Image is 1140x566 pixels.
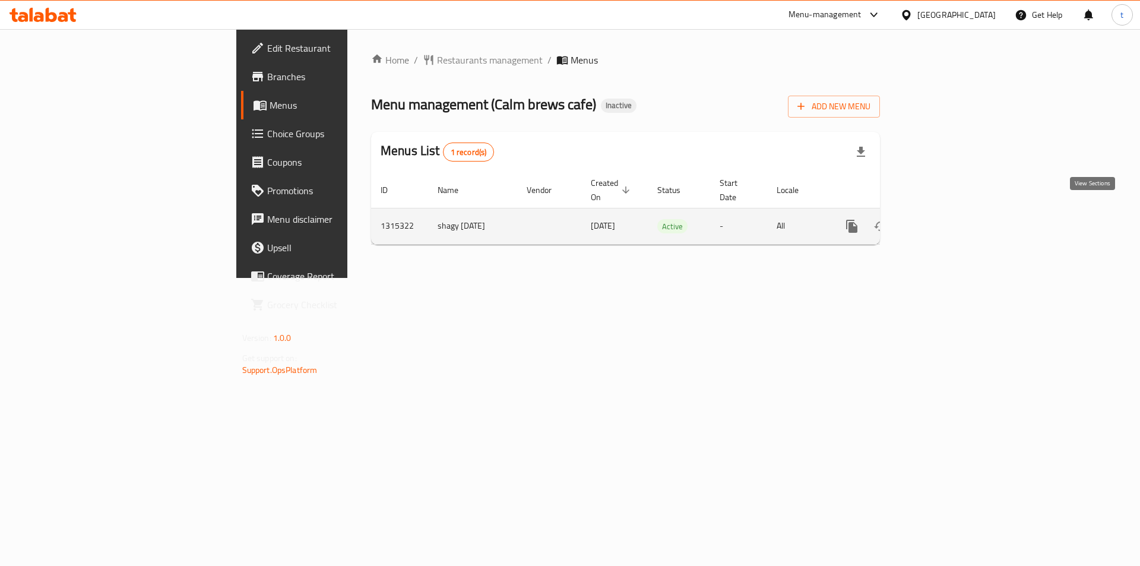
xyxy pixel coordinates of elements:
[267,184,417,198] span: Promotions
[847,138,875,166] div: Export file
[242,362,318,378] a: Support.OpsPlatform
[241,290,427,319] a: Grocery Checklist
[444,147,494,158] span: 1 record(s)
[657,219,688,233] div: Active
[241,119,427,148] a: Choice Groups
[267,69,417,84] span: Branches
[657,220,688,233] span: Active
[423,53,543,67] a: Restaurants management
[571,53,598,67] span: Menus
[242,350,297,366] span: Get support on:
[1120,8,1123,21] span: t
[767,208,828,244] td: All
[267,298,417,312] span: Grocery Checklist
[241,34,427,62] a: Edit Restaurant
[267,269,417,283] span: Coverage Report
[241,62,427,91] a: Branches
[437,53,543,67] span: Restaurants management
[267,127,417,141] span: Choice Groups
[241,148,427,176] a: Coupons
[443,143,495,162] div: Total records count
[591,218,615,233] span: [DATE]
[267,212,417,226] span: Menu disclaimer
[428,208,517,244] td: shagy [DATE]
[838,212,866,241] button: more
[720,176,753,204] span: Start Date
[242,330,271,346] span: Version:
[371,172,961,245] table: enhanced table
[267,41,417,55] span: Edit Restaurant
[591,176,634,204] span: Created On
[710,208,767,244] td: -
[241,262,427,290] a: Coverage Report
[777,183,814,197] span: Locale
[371,91,596,118] span: Menu management ( Calm brews cafe )
[917,8,996,21] div: [GEOGRAPHIC_DATA]
[273,330,292,346] span: 1.0.0
[788,96,880,118] button: Add New Menu
[657,183,696,197] span: Status
[438,183,474,197] span: Name
[866,212,895,241] button: Change Status
[601,99,636,113] div: Inactive
[371,53,880,67] nav: breadcrumb
[547,53,552,67] li: /
[241,91,427,119] a: Menus
[601,100,636,110] span: Inactive
[381,183,403,197] span: ID
[788,8,862,22] div: Menu-management
[267,241,417,255] span: Upsell
[797,99,870,114] span: Add New Menu
[527,183,567,197] span: Vendor
[241,176,427,205] a: Promotions
[270,98,417,112] span: Menus
[828,172,961,208] th: Actions
[381,142,494,162] h2: Menus List
[241,233,427,262] a: Upsell
[241,205,427,233] a: Menu disclaimer
[267,155,417,169] span: Coupons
